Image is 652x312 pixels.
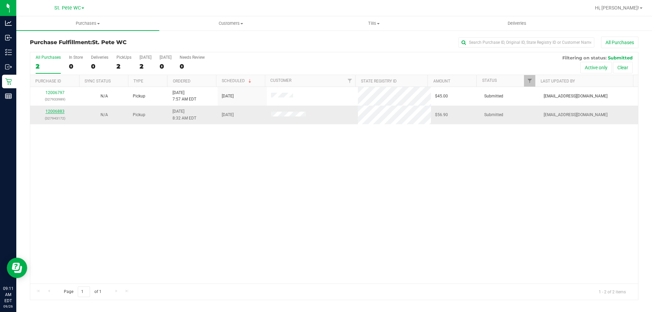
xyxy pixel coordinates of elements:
a: Status [482,78,497,83]
inline-svg: Reports [5,93,12,99]
a: Purchase ID [35,79,61,84]
a: Last Updated By [541,79,575,84]
span: Not Applicable [101,94,108,98]
a: Customer [270,78,291,83]
a: Sync Status [85,79,111,84]
div: Needs Review [180,55,205,60]
span: [DATE] 8:32 AM EDT [173,108,196,121]
a: Purchases [16,16,159,31]
a: Tills [302,16,445,31]
inline-svg: Analytics [5,20,12,26]
button: N/A [101,112,108,118]
span: [EMAIL_ADDRESS][DOMAIN_NAME] [544,112,608,118]
a: State Registry ID [361,79,397,84]
p: (327943172) [34,115,75,122]
span: Purchases [16,20,159,26]
span: [DATE] 7:57 AM EDT [173,90,196,103]
h3: Purchase Fulfillment: [30,39,233,45]
div: PickUps [116,55,131,60]
span: Not Applicable [101,112,108,117]
span: $56.90 [435,112,448,118]
span: St. Pete WC [54,5,81,11]
a: Deliveries [446,16,588,31]
span: Pickup [133,93,145,99]
div: 0 [69,62,83,70]
iframe: Resource center [7,258,27,278]
span: Submitted [484,93,503,99]
p: (327933989) [34,96,75,103]
span: Submitted [484,112,503,118]
a: Amount [433,79,450,84]
div: [DATE] [140,55,151,60]
span: Pickup [133,112,145,118]
a: Filter [344,75,355,87]
button: N/A [101,93,108,99]
div: All Purchases [36,55,61,60]
div: 0 [180,62,205,70]
span: Tills [303,20,445,26]
inline-svg: Inbound [5,34,12,41]
button: Active only [580,62,612,73]
span: [DATE] [222,93,234,99]
input: Search Purchase ID, Original ID, State Registry ID or Customer Name... [458,37,594,48]
span: Deliveries [499,20,536,26]
span: [DATE] [222,112,234,118]
a: 12006883 [46,109,65,114]
a: Type [133,79,143,84]
div: Deliveries [91,55,108,60]
input: 1 [78,287,90,297]
button: Clear [613,62,633,73]
div: 0 [91,62,108,70]
div: 0 [160,62,171,70]
div: 2 [140,62,151,70]
inline-svg: Outbound [5,63,12,70]
a: Customers [159,16,302,31]
p: 09/26 [3,304,13,309]
span: [EMAIL_ADDRESS][DOMAIN_NAME] [544,93,608,99]
span: Page of 1 [58,287,107,297]
div: In Store [69,55,83,60]
span: St. Pete WC [92,39,127,45]
div: 2 [116,62,131,70]
p: 09:11 AM EDT [3,286,13,304]
a: Filter [524,75,535,87]
button: All Purchases [601,37,638,48]
inline-svg: Inventory [5,49,12,56]
span: Customers [160,20,302,26]
span: Filtering on status: [562,55,606,60]
div: [DATE] [160,55,171,60]
div: 2 [36,62,61,70]
a: Ordered [173,79,191,84]
span: 1 - 2 of 2 items [593,287,631,297]
a: Scheduled [222,78,253,83]
span: $45.00 [435,93,448,99]
span: Submitted [608,55,633,60]
inline-svg: Retail [5,78,12,85]
span: Hi, [PERSON_NAME]! [595,5,639,11]
a: 12006797 [46,90,65,95]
